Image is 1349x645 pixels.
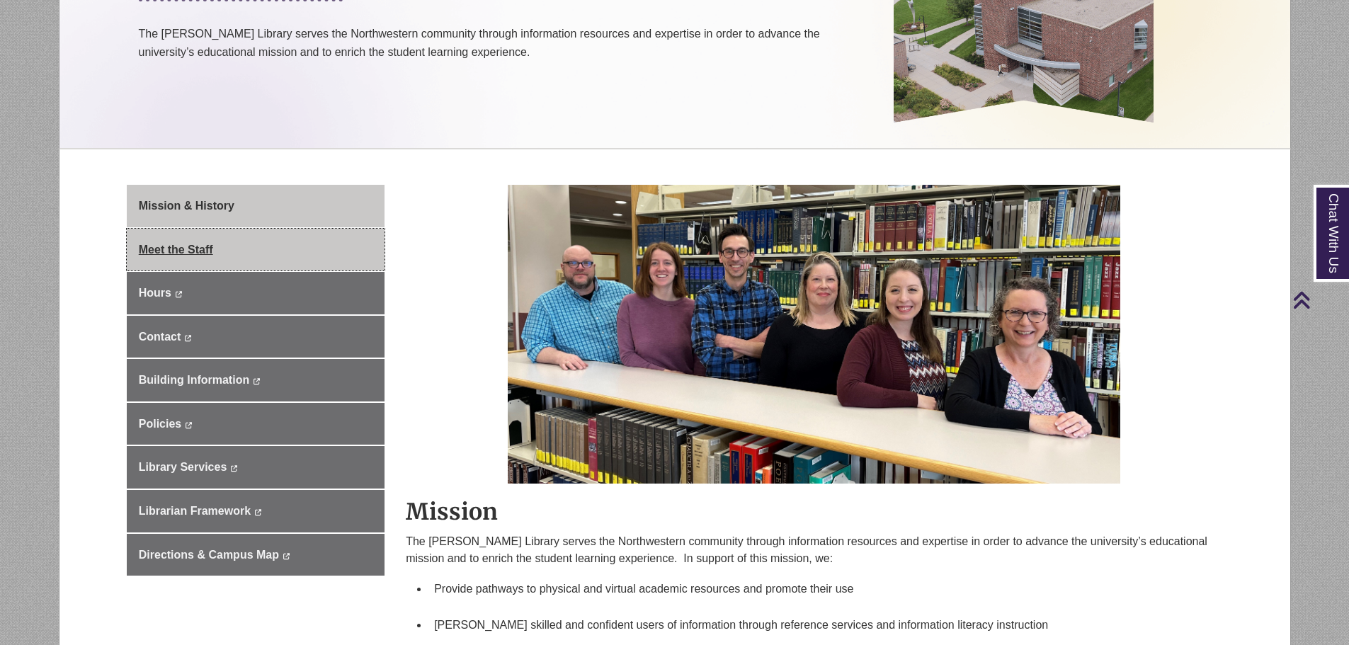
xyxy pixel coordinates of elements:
i: This link opens in a new window [253,378,261,384]
i: This link opens in a new window [174,291,182,297]
p: Provide pathways to physical and virtual academic resources and promote their use [434,581,1217,598]
strong: Mission [406,498,498,526]
a: Mission & History [127,185,385,227]
a: Librarian Framework [127,490,385,532]
p: The [PERSON_NAME] Library serves the Northwestern community through information resources and exp... [406,533,1222,567]
i: This link opens in a new window [254,509,261,515]
a: Hours [127,272,385,314]
span: Directions & Campus Map [139,549,279,561]
p: The [PERSON_NAME] Library serves the Northwestern community through information resources and exp... [139,25,873,96]
span: Librarian Framework [139,505,251,517]
i: This link opens in a new window [230,465,238,472]
span: Library Services [139,461,227,473]
img: Berntsen Library Staff Directory [508,178,1120,484]
i: This link opens in a new window [185,422,193,428]
a: Building Information [127,359,385,401]
a: Policies [127,403,385,445]
span: Meet the Staff [139,244,213,256]
a: Library Services [127,446,385,489]
a: Back to Top [1292,290,1345,309]
span: Contact [139,331,181,343]
a: Directions & Campus Map [127,534,385,576]
i: This link opens in a new window [184,335,192,341]
a: Meet the Staff [127,229,385,271]
span: Building Information [139,374,249,386]
a: Contact [127,316,385,358]
span: Policies [139,418,181,430]
span: Mission & History [139,200,234,212]
p: [PERSON_NAME] skilled and confident users of information through reference services and informati... [434,617,1217,634]
div: Guide Page Menu [127,185,385,576]
span: Hours [139,287,171,299]
i: This link opens in a new window [282,553,290,559]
